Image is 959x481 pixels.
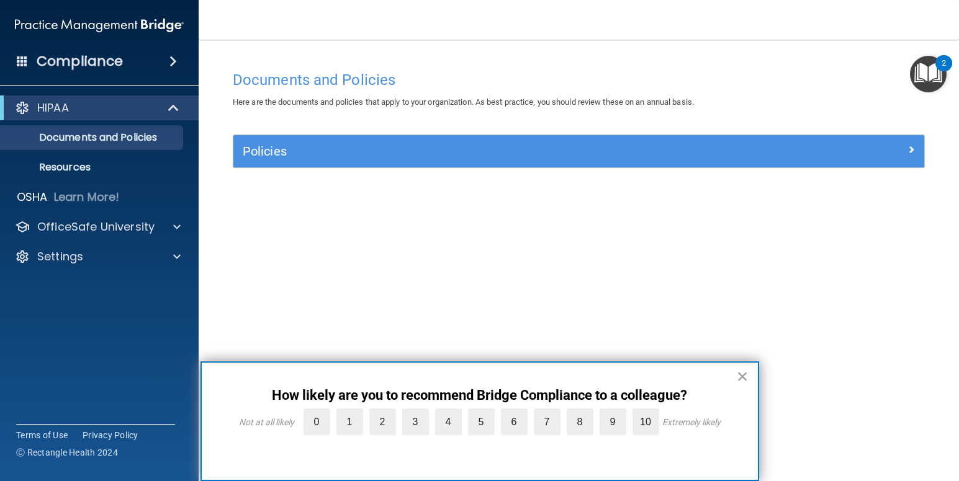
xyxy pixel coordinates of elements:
button: Open Resource Center, 2 new notifications [910,56,947,92]
label: 3 [402,408,429,435]
a: Privacy Policy [83,429,138,441]
label: 9 [600,408,626,435]
div: Not at all likely [239,417,294,427]
p: How likely are you to recommend Bridge Compliance to a colleague? [227,387,733,404]
label: 10 [633,408,659,435]
div: Extremely likely [662,417,721,427]
button: Close [737,366,749,386]
label: 5 [468,408,495,435]
label: 4 [435,408,462,435]
h4: Documents and Policies [233,72,925,88]
h4: Compliance [37,53,123,70]
p: HIPAA [37,100,69,115]
iframe: Drift Widget Chat Controller [744,393,944,443]
p: OSHA [17,190,48,205]
label: 6 [501,408,528,435]
h5: Policies [243,144,742,158]
div: 2 [942,63,946,79]
p: Resources [8,161,178,174]
p: Settings [37,249,83,264]
a: Terms of Use [16,429,68,441]
label: 2 [369,408,396,435]
span: Ⓒ Rectangle Health 2024 [16,446,118,459]
label: 7 [534,408,561,435]
p: OfficeSafe University [37,219,155,234]
img: PMB logo [15,13,184,38]
p: Learn More! [54,190,120,205]
label: 8 [567,408,593,435]
span: Here are the documents and policies that apply to your organization. As best practice, you should... [233,97,694,107]
label: 0 [304,408,330,435]
p: Documents and Policies [8,131,178,144]
label: 1 [336,408,363,435]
